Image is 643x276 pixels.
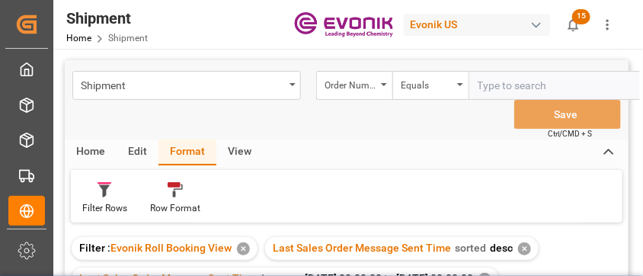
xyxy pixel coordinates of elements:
div: ✕ [518,242,531,255]
button: show more [590,8,625,42]
div: ✕ [237,242,250,255]
div: Shipment [81,75,284,94]
div: Order Number [325,75,376,92]
button: open menu [316,71,392,100]
span: Last Sales Order Message Sent Time [273,242,451,254]
span: Filter : [79,242,110,254]
span: Ctrl/CMD + S [548,128,592,140]
button: Evonik US [404,10,556,39]
div: Filter Rows [82,201,127,215]
div: View [216,140,263,165]
span: desc [490,242,513,254]
div: Row Format [150,201,200,215]
button: show 15 new notifications [556,8,590,42]
button: open menu [392,71,469,100]
div: Equals [401,75,453,92]
span: 15 [572,9,590,24]
span: Evonik Roll Booking View [110,242,232,254]
img: Evonik-brand-mark-Deep-Purple-RGB.jpeg_1700498283.jpeg [294,11,393,38]
div: Home [65,140,117,165]
div: Format [158,140,216,165]
div: Shipment [66,7,148,30]
a: Home [66,33,91,43]
button: Save [514,100,621,129]
span: sorted [455,242,486,254]
div: Edit [117,140,158,165]
div: Evonik US [404,14,550,36]
button: open menu [72,71,301,100]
